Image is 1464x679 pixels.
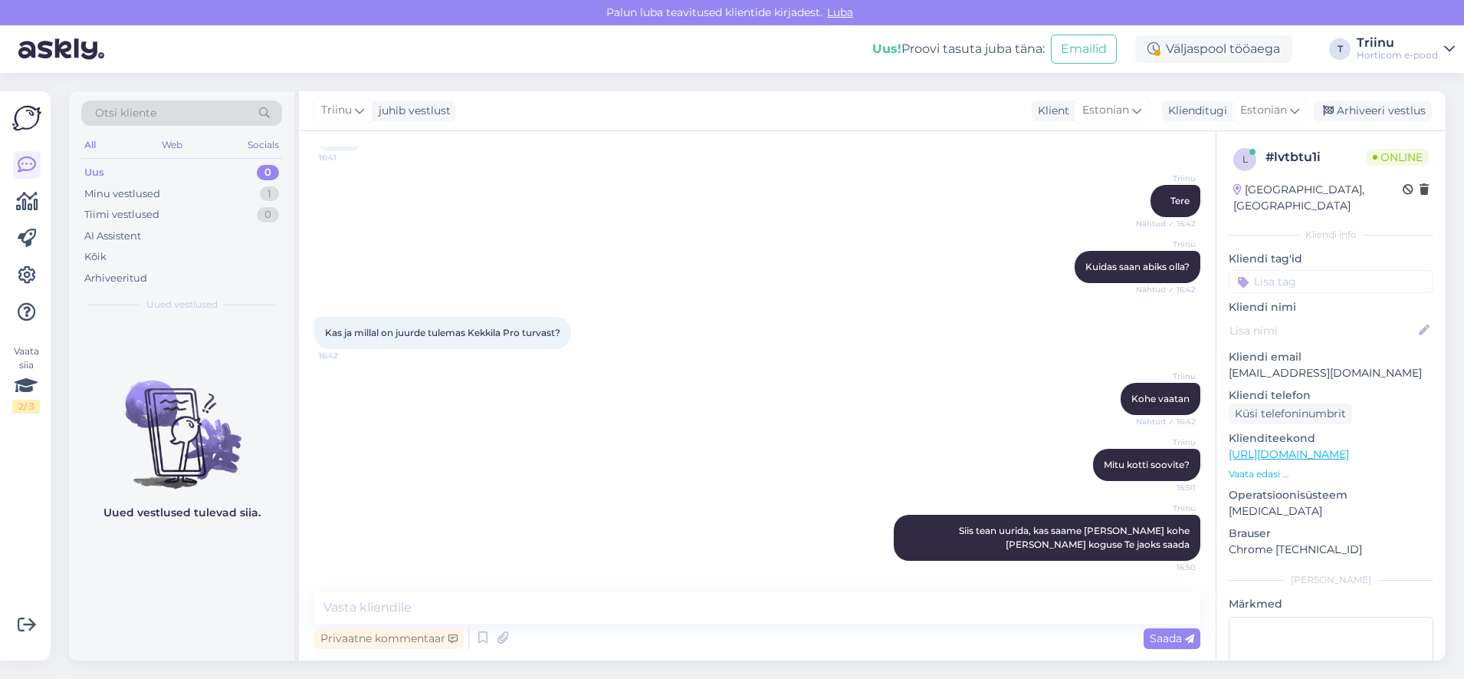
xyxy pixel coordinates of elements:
p: Kliendi nimi [1229,299,1433,315]
p: Vaata edasi ... [1229,467,1433,481]
input: Lisa tag [1229,270,1433,293]
p: Chrome [TECHNICAL_ID] [1229,542,1433,558]
span: Mitu kotti soovite? [1104,459,1190,470]
span: Kuidas saan abiks olla? [1085,261,1190,272]
div: 2 / 3 [12,400,40,414]
span: Triinu [1138,437,1196,448]
div: Kõik [84,249,107,265]
span: Kas ja millal on juurde tulemas Kekkila Pro turvast? [325,327,560,338]
p: Uued vestlused tulevad siia. [103,505,261,521]
span: 16:42 [319,350,376,361]
span: Siis tean uurida, kas saame [PERSON_NAME] kohe [PERSON_NAME] koguse Te jaoks saada [959,525,1192,550]
span: Saada [1150,631,1194,645]
p: Operatsioonisüsteem [1229,487,1433,503]
span: Tere [1170,195,1190,206]
span: l [1242,153,1248,165]
span: Estonian [1082,102,1129,119]
p: Märkmed [1229,596,1433,612]
div: Tiimi vestlused [84,207,159,222]
div: Klient [1032,103,1069,119]
span: Triinu [321,102,352,119]
p: Kliendi tag'id [1229,251,1433,267]
div: Minu vestlused [84,186,160,202]
span: 16:50 [1138,562,1196,573]
div: Horticom e-pood [1357,49,1438,61]
div: Vaata siia [12,344,40,414]
span: Kohe vaatan [1131,393,1190,404]
div: # lvtbtu1i [1265,148,1367,166]
div: T [1329,38,1351,60]
a: TriinuHorticom e-pood [1357,37,1455,61]
span: Nähtud ✓ 16:42 [1136,416,1196,427]
p: [EMAIL_ADDRESS][DOMAIN_NAME] [1229,365,1433,381]
span: Estonian [1240,102,1287,119]
p: Klienditeekond [1229,430,1433,447]
span: Triinu [1138,371,1196,382]
div: Triinu [1357,37,1438,49]
div: Arhiveeri vestlus [1314,101,1432,121]
div: AI Assistent [84,229,141,244]
div: Socials [245,135,282,155]
a: [URL][DOMAIN_NAME] [1229,447,1349,461]
b: Uus! [872,41,901,56]
span: Uued vestlused [146,298,218,311]
div: Klienditugi [1162,103,1227,119]
span: Otsi kliente [95,105,156,121]
img: Askly Logo [12,104,41,133]
div: Privaatne kommentaar [314,628,464,649]
span: Online [1367,149,1429,166]
div: Uus [84,165,104,180]
div: Web [159,135,185,155]
div: [PERSON_NAME] [1229,573,1433,587]
span: Triinu [1138,503,1196,514]
p: Kliendi email [1229,349,1433,365]
p: Brauser [1229,526,1433,542]
div: Proovi tasuta juba täna: [872,40,1045,58]
div: juhib vestlust [373,103,451,119]
div: [GEOGRAPHIC_DATA], [GEOGRAPHIC_DATA] [1233,182,1403,214]
span: Nähtud ✓ 16:42 [1136,218,1196,229]
div: Küsi telefoninumbrit [1229,404,1352,424]
span: Nähtud ✓ 16:42 [1136,284,1196,295]
span: 16:41 [319,152,376,163]
span: Luba [822,5,858,19]
div: Arhiveeritud [84,271,147,286]
input: Lisa nimi [1229,322,1416,339]
div: 0 [257,165,279,180]
div: Väljaspool tööaega [1135,35,1292,63]
p: [MEDICAL_DATA] [1229,503,1433,519]
p: Kliendi telefon [1229,387,1433,404]
img: No chats [69,353,294,491]
button: Emailid [1051,35,1117,64]
div: Kliendi info [1229,228,1433,242]
div: 0 [257,207,279,222]
span: 16:50 [1138,482,1196,493]
span: Triinu [1138,173,1196,184]
div: 1 [260,186,279,202]
span: Triinu [1138,239,1196,250]
div: All [81,135,99,155]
